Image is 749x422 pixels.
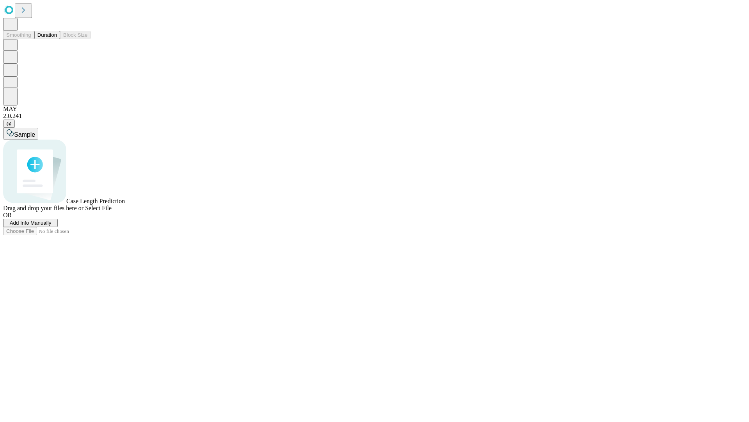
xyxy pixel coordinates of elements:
[3,105,746,113] div: MAY
[3,128,38,139] button: Sample
[3,120,15,128] button: @
[14,131,35,138] span: Sample
[3,212,12,218] span: OR
[3,205,83,211] span: Drag and drop your files here or
[3,219,58,227] button: Add Info Manually
[6,121,12,127] span: @
[66,198,125,204] span: Case Length Prediction
[3,113,746,120] div: 2.0.241
[85,205,112,211] span: Select File
[60,31,91,39] button: Block Size
[3,31,34,39] button: Smoothing
[34,31,60,39] button: Duration
[10,220,51,226] span: Add Info Manually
